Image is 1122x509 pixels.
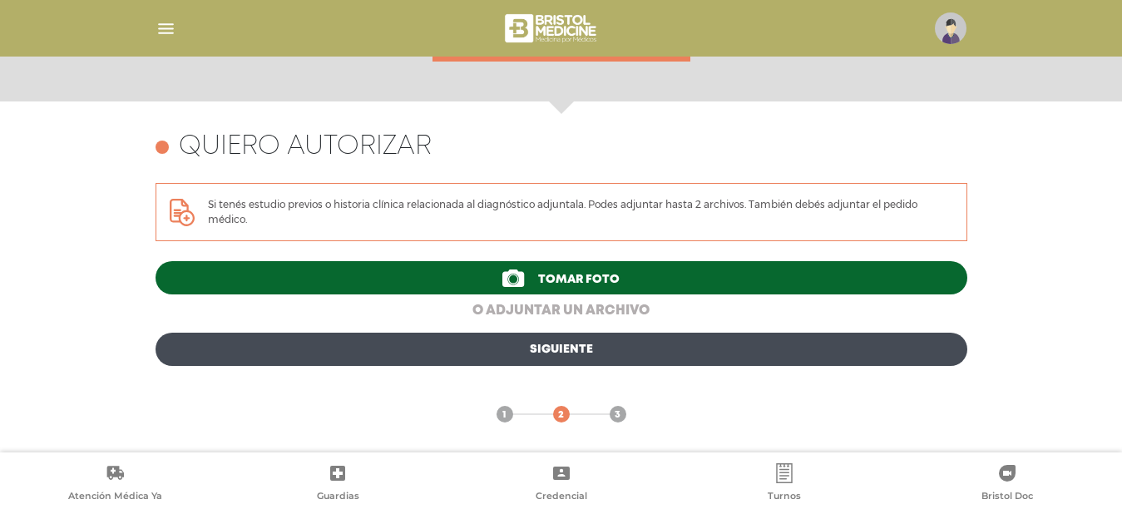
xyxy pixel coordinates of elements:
[896,463,1119,506] a: Bristol Doc
[156,301,967,321] a: o adjuntar un archivo
[553,406,570,423] a: 2
[317,490,359,505] span: Guardias
[179,131,432,163] h4: Quiero autorizar
[935,12,966,44] img: profile-placeholder.svg
[502,8,601,48] img: bristol-medicine-blanco.png
[538,274,620,285] span: Tomar foto
[449,463,672,506] a: Credencial
[673,463,896,506] a: Turnos
[156,333,967,366] a: Siguiente
[502,408,507,423] span: 1
[768,490,801,505] span: Turnos
[3,463,226,506] a: Atención Médica Ya
[226,463,449,506] a: Guardias
[558,408,564,423] span: 2
[536,490,587,505] span: Credencial
[610,406,626,423] a: 3
[156,261,967,294] a: Tomar foto
[981,490,1033,505] span: Bristol Doc
[156,18,176,39] img: Cober_menu-lines-white.svg
[497,406,513,423] a: 1
[615,408,620,423] span: 3
[208,197,953,227] p: Si tenés estudio previos o historia clínica relacionada al diagnóstico adjuntala. Podes adjuntar ...
[68,490,162,505] span: Atención Médica Ya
